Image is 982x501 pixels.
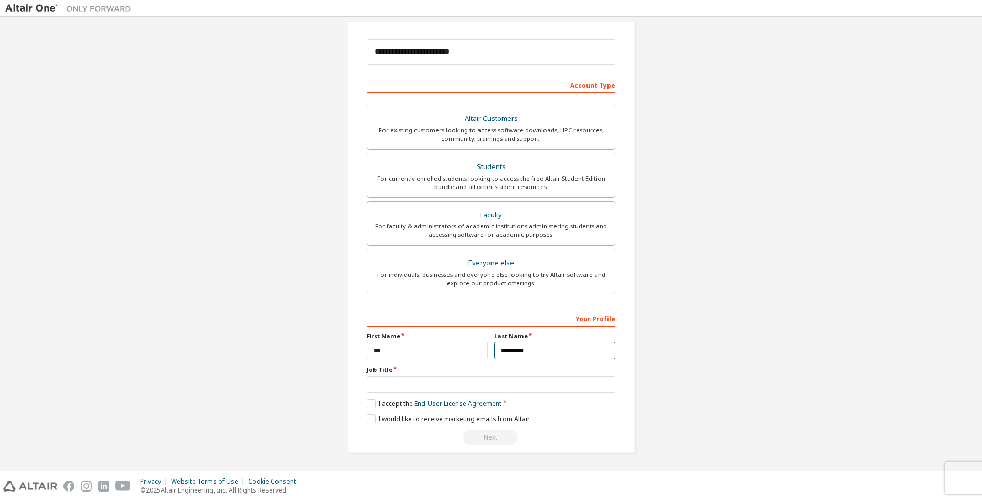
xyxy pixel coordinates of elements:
div: Privacy [140,477,171,486]
div: For faculty & administrators of academic institutions administering students and accessing softwa... [373,222,609,239]
div: Cookie Consent [248,477,302,486]
label: I would like to receive marketing emails from Altair [367,414,530,423]
a: End-User License Agreement [414,399,501,408]
div: Read and acccept EULA to continue [367,430,615,445]
img: facebook.svg [63,481,74,492]
div: Students [373,160,609,174]
div: Altair Customers [373,111,609,126]
label: Last Name [494,332,615,340]
div: Website Terms of Use [171,477,248,486]
img: altair_logo.svg [3,481,57,492]
div: For existing customers looking to access software downloads, HPC resources, community, trainings ... [373,126,609,143]
p: © 2025 Altair Engineering, Inc. All Rights Reserved. [140,486,302,495]
label: Job Title [367,366,615,374]
div: Everyone else [373,256,609,270]
label: First Name [367,332,488,340]
img: Altair One [5,3,136,14]
div: Account Type [367,76,615,93]
img: youtube.svg [115,481,131,492]
label: I accept the [367,399,501,408]
div: Your Profile [367,310,615,327]
img: linkedin.svg [98,481,109,492]
div: For individuals, businesses and everyone else looking to try Altair software and explore our prod... [373,270,609,287]
img: instagram.svg [81,481,92,492]
div: For currently enrolled students looking to access the free Altair Student Edition bundle and all ... [373,174,609,191]
div: Faculty [373,208,609,223]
